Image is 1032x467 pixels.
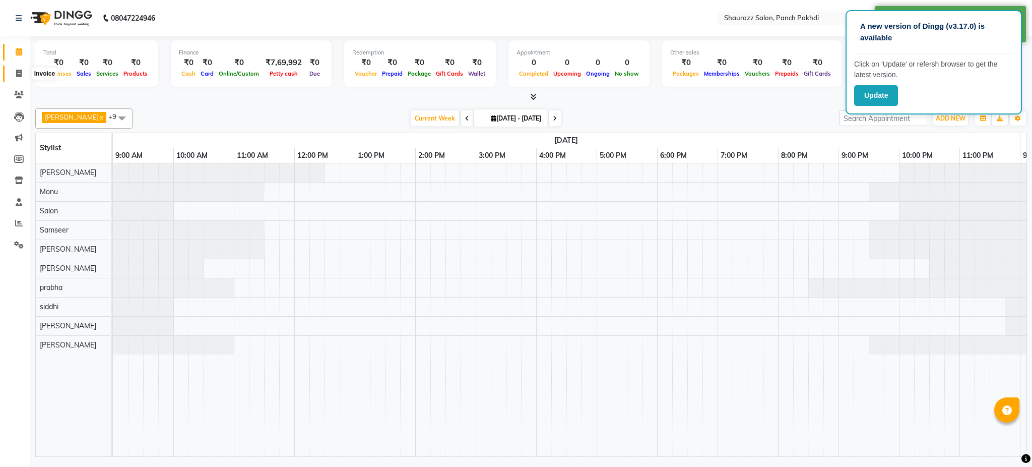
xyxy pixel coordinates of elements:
[466,70,488,77] span: Wallet
[307,70,322,77] span: Due
[551,57,584,69] div: 0
[355,148,387,163] a: 1:00 PM
[584,57,612,69] div: 0
[416,148,447,163] a: 2:00 PM
[742,57,772,69] div: ₹0
[94,70,121,77] span: Services
[960,148,996,163] a: 11:00 PM
[801,57,833,69] div: ₹0
[113,148,145,163] a: 9:00 AM
[352,57,379,69] div: ₹0
[234,148,271,163] a: 11:00 AM
[379,70,405,77] span: Prepaid
[74,57,94,69] div: ₹0
[43,48,150,57] div: Total
[411,110,459,126] span: Current Week
[801,70,833,77] span: Gift Cards
[352,48,488,57] div: Redemption
[517,48,641,57] div: Appointment
[306,57,324,69] div: ₹0
[216,70,262,77] span: Online/Custom
[267,70,300,77] span: Petty cash
[74,70,94,77] span: Sales
[517,57,551,69] div: 0
[40,245,96,254] span: [PERSON_NAME]
[466,57,488,69] div: ₹0
[198,70,216,77] span: Card
[295,148,331,163] a: 12:00 PM
[658,148,689,163] a: 6:00 PM
[40,225,69,235] span: Samseer
[612,70,641,77] span: No show
[99,113,103,121] a: x
[26,4,95,32] img: logo
[198,57,216,69] div: ₹0
[40,302,58,311] span: siddhi
[584,70,612,77] span: Ongoing
[854,85,898,106] button: Update
[839,110,927,126] input: Search Appointment
[179,70,198,77] span: Cash
[670,48,833,57] div: Other sales
[742,70,772,77] span: Vouchers
[517,70,551,77] span: Completed
[40,206,58,215] span: Salon
[94,57,121,69] div: ₹0
[121,70,150,77] span: Products
[779,148,810,163] a: 8:00 PM
[179,57,198,69] div: ₹0
[772,70,801,77] span: Prepaids
[670,57,701,69] div: ₹0
[772,57,801,69] div: ₹0
[551,70,584,77] span: Upcoming
[45,113,99,121] span: [PERSON_NAME]
[40,143,61,152] span: Stylist
[405,70,433,77] span: Package
[40,187,58,196] span: Monu
[121,57,150,69] div: ₹0
[216,57,262,69] div: ₹0
[670,70,701,77] span: Packages
[111,4,155,32] b: 08047224946
[476,148,508,163] a: 3:00 PM
[488,114,544,122] span: [DATE] - [DATE]
[32,68,57,80] div: Invoice
[701,57,742,69] div: ₹0
[936,114,965,122] span: ADD NEW
[537,148,568,163] a: 4:00 PM
[40,168,96,177] span: [PERSON_NAME]
[860,21,1007,43] p: A new version of Dingg (v3.17.0) is available
[854,59,1013,80] p: Click on ‘Update’ or refersh browser to get the latest version.
[174,148,210,163] a: 10:00 AM
[701,70,742,77] span: Memberships
[933,111,968,126] button: ADD NEW
[597,148,629,163] a: 5:00 PM
[40,264,96,273] span: [PERSON_NAME]
[352,70,379,77] span: Voucher
[433,70,466,77] span: Gift Cards
[40,283,62,292] span: prabha
[108,112,124,121] span: +9
[40,321,96,330] span: [PERSON_NAME]
[839,148,871,163] a: 9:00 PM
[433,57,466,69] div: ₹0
[262,57,306,69] div: ₹7,69,992
[379,57,405,69] div: ₹0
[718,148,750,163] a: 7:00 PM
[405,57,433,69] div: ₹0
[40,340,96,349] span: [PERSON_NAME]
[179,48,324,57] div: Finance
[899,148,935,163] a: 10:00 PM
[612,57,641,69] div: 0
[43,57,74,69] div: ₹0
[552,133,580,148] a: September 1, 2025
